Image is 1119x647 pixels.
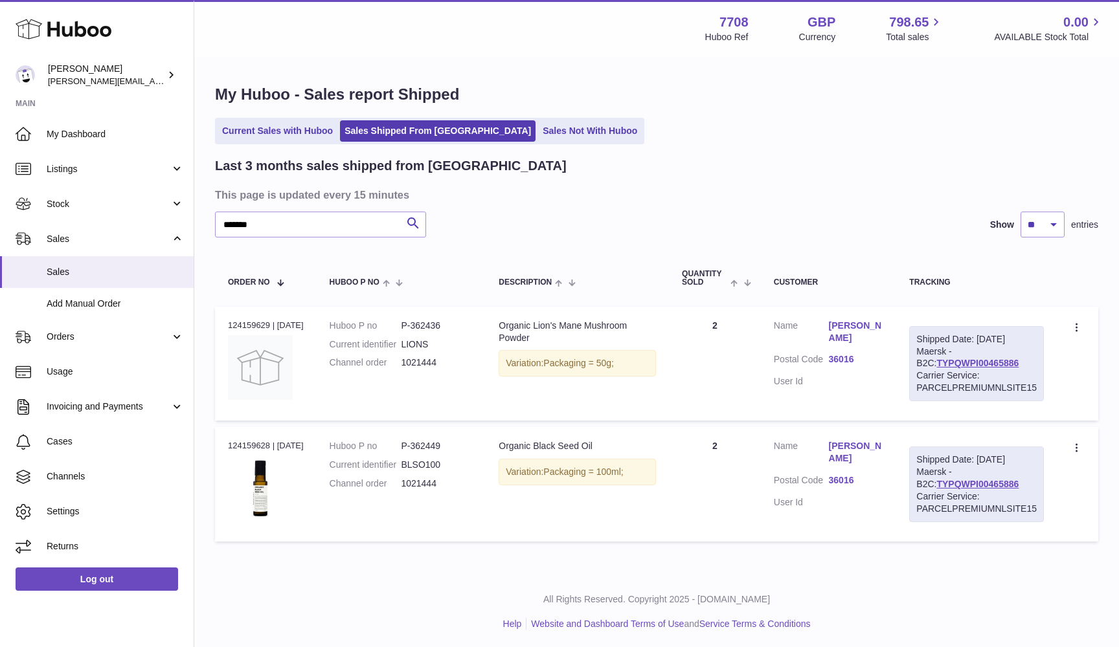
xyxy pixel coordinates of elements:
p: All Rights Reserved. Copyright 2025 - [DOMAIN_NAME] [205,593,1109,606]
span: Listings [47,163,170,175]
label: Show [990,219,1014,231]
dt: Name [774,320,829,347]
dt: User Id [774,496,829,509]
div: Organic Lion's Mane Mushroom Powder [499,320,656,344]
dd: P-362436 [401,320,473,332]
span: Orders [47,331,170,343]
dt: Postal Code [774,353,829,369]
a: 0.00 AVAILABLE Stock Total [994,14,1103,43]
dt: User Id [774,375,829,388]
strong: 7708 [719,14,749,31]
span: Sales [47,233,170,245]
dd: 1021444 [401,477,473,490]
div: Variation: [499,350,656,377]
span: Order No [228,278,270,287]
div: Variation: [499,459,656,485]
li: and [526,618,810,630]
span: 0.00 [1063,14,1089,31]
span: 798.65 [889,14,929,31]
a: Service Terms & Conditions [699,619,811,629]
a: TYPQWPI00465886 [936,358,1019,368]
a: Sales Not With Huboo [538,120,642,142]
a: [PERSON_NAME] [829,440,884,465]
a: 36016 [829,353,884,366]
span: Huboo P no [330,278,379,287]
span: Cases [47,435,184,448]
a: Log out [16,567,178,591]
a: 798.65 Total sales [886,14,944,43]
div: Carrier Service: PARCELPREMIUMNLSITE15 [916,490,1037,515]
div: Currency [799,31,836,43]
a: Sales Shipped From [GEOGRAPHIC_DATA] [340,120,536,142]
a: Website and Dashboard Terms of Use [531,619,684,629]
a: [PERSON_NAME] [829,320,884,344]
dt: Postal Code [774,474,829,490]
a: 36016 [829,474,884,487]
span: Settings [47,505,184,518]
div: Tracking [909,278,1044,287]
dd: P-362449 [401,440,473,452]
span: Add Manual Order [47,298,184,310]
span: Stock [47,198,170,210]
dt: Channel order [330,477,401,490]
div: Organic Black Seed Oil [499,440,656,452]
dt: Current identifier [330,459,401,471]
dt: Channel order [330,356,401,369]
span: Description [499,278,552,287]
span: Channels [47,470,184,483]
div: 124159629 | [DATE] [228,320,304,331]
h1: My Huboo - Sales report Shipped [215,84,1098,105]
img: 77081700559267.jpg [228,456,293,521]
a: Help [503,619,522,629]
div: Maersk - B2C: [909,446,1044,521]
span: Quantity Sold [682,270,727,287]
dt: Huboo P no [330,440,401,452]
span: Sales [47,266,184,278]
div: Shipped Date: [DATE] [916,333,1037,345]
h2: Last 3 months sales shipped from [GEOGRAPHIC_DATA] [215,157,567,175]
div: Shipped Date: [DATE] [916,454,1037,466]
img: victor@erbology.co [16,65,35,85]
span: AVAILABLE Stock Total [994,31,1103,43]
dt: Huboo P no [330,320,401,332]
span: entries [1071,219,1098,231]
td: 2 [669,307,761,421]
dt: Name [774,440,829,468]
dd: BLSO100 [401,459,473,471]
span: Invoicing and Payments [47,400,170,413]
span: Packaging = 100ml; [543,466,623,477]
span: Packaging = 50g; [543,358,614,368]
strong: GBP [808,14,835,31]
div: [PERSON_NAME] [48,63,164,87]
dd: LIONS [401,338,473,351]
a: TYPQWPI00465886 [936,479,1019,489]
span: [PERSON_NAME][EMAIL_ADDRESS][DOMAIN_NAME] [48,76,260,86]
span: Usage [47,366,184,378]
div: 124159628 | [DATE] [228,440,304,452]
span: Total sales [886,31,944,43]
div: Huboo Ref [705,31,749,43]
div: Maersk - B2C: [909,326,1044,401]
span: Returns [47,540,184,553]
div: Customer [774,278,884,287]
td: 2 [669,427,761,541]
a: Current Sales with Huboo [218,120,337,142]
img: no-photo.jpg [228,335,293,400]
dd: 1021444 [401,356,473,369]
dt: Current identifier [330,338,401,351]
span: My Dashboard [47,128,184,140]
div: Carrier Service: PARCELPREMIUMNLSITE15 [916,369,1037,394]
h3: This page is updated every 15 minutes [215,188,1095,202]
